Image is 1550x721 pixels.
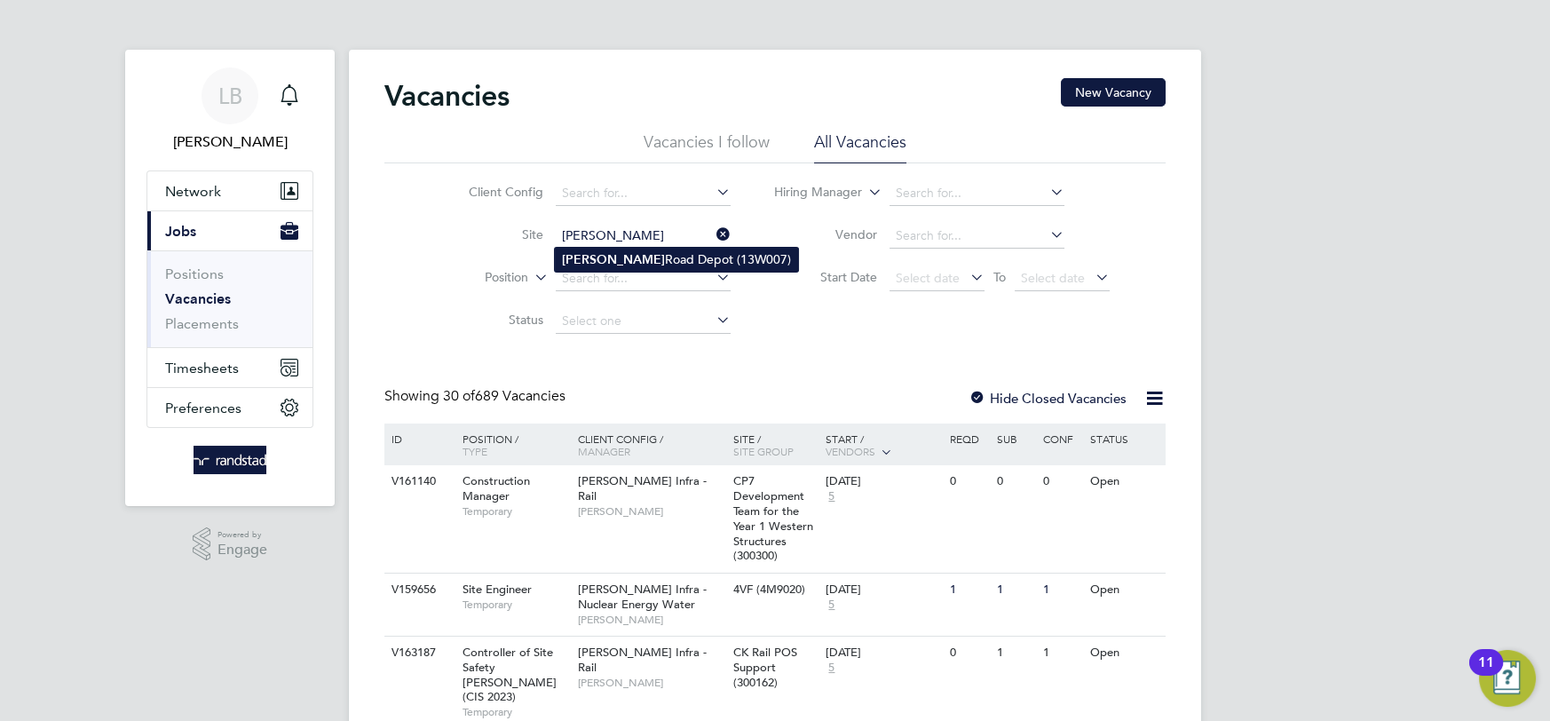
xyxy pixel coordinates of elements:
[463,473,530,503] span: Construction Manager
[1086,465,1163,498] div: Open
[441,184,543,200] label: Client Config
[992,637,1039,669] div: 1
[387,424,449,454] div: ID
[384,387,569,406] div: Showing
[578,504,724,519] span: [PERSON_NAME]
[1021,270,1085,286] span: Select date
[125,50,335,506] nav: Main navigation
[573,424,729,466] div: Client Config /
[760,184,862,202] label: Hiring Manager
[147,171,312,210] button: Network
[1061,78,1166,107] button: New Vacancy
[387,574,449,606] div: V159656
[733,645,797,690] span: CK Rail POS Support (300162)
[146,131,313,153] span: Louis Barnfield
[578,582,707,612] span: [PERSON_NAME] Infra - Nuclear Energy Water
[969,390,1127,407] label: Hide Closed Vacancies
[165,315,239,332] a: Placements
[218,84,242,107] span: LB
[1478,662,1494,685] div: 11
[217,543,267,558] span: Engage
[890,181,1064,206] input: Search for...
[826,646,941,661] div: [DATE]
[733,473,813,563] span: CP7 Development Team for the Year 1 Western Structures (300300)
[945,424,992,454] div: Reqd
[578,676,724,690] span: [PERSON_NAME]
[896,270,960,286] span: Select date
[775,269,877,285] label: Start Date
[733,582,805,597] span: 4VF (4M9020)
[443,387,475,405] span: 30 of
[556,181,731,206] input: Search for...
[165,290,231,307] a: Vacancies
[147,348,312,387] button: Timesheets
[555,248,798,272] li: Road Depot (13W007)
[441,312,543,328] label: Status
[578,613,724,627] span: [PERSON_NAME]
[733,444,794,458] span: Site Group
[1086,424,1163,454] div: Status
[146,446,313,474] a: Go to home page
[1039,574,1085,606] div: 1
[463,582,532,597] span: Site Engineer
[194,446,267,474] img: randstad-logo-retina.png
[463,645,557,705] span: Controller of Site Safety [PERSON_NAME] (CIS 2023)
[578,444,630,458] span: Manager
[1039,637,1085,669] div: 1
[578,473,707,503] span: [PERSON_NAME] Infra - Rail
[578,645,707,675] span: [PERSON_NAME] Infra - Rail
[165,360,239,376] span: Timesheets
[826,598,837,613] span: 5
[1479,650,1536,707] button: Open Resource Center, 11 new notifications
[556,266,731,291] input: Search for...
[826,489,837,504] span: 5
[556,224,731,249] input: Search for...
[449,424,573,466] div: Position /
[463,444,487,458] span: Type
[426,269,528,287] label: Position
[441,226,543,242] label: Site
[1039,465,1085,498] div: 0
[384,78,510,114] h2: Vacancies
[821,424,945,468] div: Start /
[147,388,312,427] button: Preferences
[945,574,992,606] div: 1
[1086,637,1163,669] div: Open
[992,424,1039,454] div: Sub
[945,637,992,669] div: 0
[562,252,665,267] b: [PERSON_NAME]
[1039,424,1085,454] div: Conf
[890,224,1064,249] input: Search for...
[729,424,822,466] div: Site /
[826,582,941,598] div: [DATE]
[165,223,196,240] span: Jobs
[988,265,1011,289] span: To
[165,265,224,282] a: Positions
[1086,574,1163,606] div: Open
[826,444,875,458] span: Vendors
[814,131,906,163] li: All Vacancies
[147,211,312,250] button: Jobs
[165,183,221,200] span: Network
[463,504,569,519] span: Temporary
[387,637,449,669] div: V163187
[644,131,770,163] li: Vacancies I follow
[775,226,877,242] label: Vendor
[165,400,241,416] span: Preferences
[826,474,941,489] div: [DATE]
[992,574,1039,606] div: 1
[147,250,312,347] div: Jobs
[556,309,731,334] input: Select one
[443,387,565,405] span: 689 Vacancies
[193,527,268,561] a: Powered byEngage
[387,465,449,498] div: V161140
[217,527,267,543] span: Powered by
[992,465,1039,498] div: 0
[826,661,837,676] span: 5
[463,598,569,612] span: Temporary
[146,67,313,153] a: LB[PERSON_NAME]
[945,465,992,498] div: 0
[463,705,569,719] span: Temporary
